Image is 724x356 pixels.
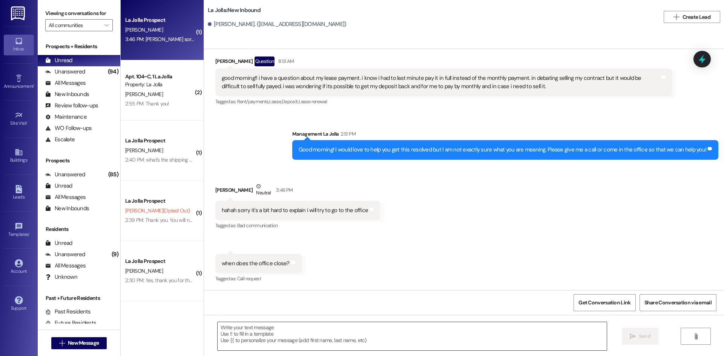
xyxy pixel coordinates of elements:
[255,57,275,66] div: Question
[11,6,26,20] img: ResiDesk Logo
[68,339,99,347] span: New Message
[45,273,77,281] div: Unknown
[683,13,710,21] span: Create Lead
[276,57,294,65] div: 8:51 AM
[125,147,163,154] span: [PERSON_NAME]
[125,16,195,24] div: La Jolla Prospect
[45,90,89,98] div: New Inbounds
[4,35,34,55] a: Inbox
[45,124,92,132] div: WO Follow-ups
[106,169,120,180] div: (85)
[45,308,91,316] div: Past Residents
[125,156,318,163] div: 2:40 PM: what's the shipping address for the apartment? Or is it just the normal address
[4,109,34,129] a: Site Visit •
[693,333,699,339] i: 
[208,20,347,28] div: [PERSON_NAME]. ([EMAIL_ADDRESS][DOMAIN_NAME])
[45,136,75,144] div: Escalate
[45,193,86,201] div: All Messages
[45,262,86,270] div: All Messages
[45,205,89,212] div: New Inbounds
[292,130,718,141] div: Management La Jolla
[125,197,195,205] div: La Jolla Prospect
[208,6,261,14] b: La Jolla: New Inbound
[51,337,107,349] button: New Message
[574,294,635,311] button: Get Conversation Link
[49,19,101,31] input: All communities
[237,98,269,105] span: Rent/payments ,
[125,277,219,284] div: 2:30 PM: Yes, thank you for the information.
[125,73,195,81] div: Apt. 104~C, 1 La Jolla
[125,26,163,33] span: [PERSON_NAME]
[339,130,355,138] div: 2:13 PM
[299,146,706,154] div: Good morning! I would love to help you get this resolved but I am not exactly sure what you are m...
[38,157,120,165] div: Prospects
[578,299,630,307] span: Get Conversation Link
[630,333,635,339] i: 
[4,220,34,240] a: Templates •
[45,68,85,76] div: Unanswered
[673,14,679,20] i: 
[237,275,261,282] span: Call request
[215,220,380,231] div: Tagged as:
[4,257,34,277] a: Account
[215,96,672,107] div: Tagged as:
[664,11,720,23] button: Create Lead
[45,57,72,64] div: Unread
[110,249,120,260] div: (9)
[215,273,302,284] div: Tagged as:
[106,66,120,78] div: (94)
[45,102,98,110] div: Review follow-ups
[4,146,34,166] a: Buildings
[125,267,163,274] span: [PERSON_NAME]
[222,260,290,267] div: when does the office close?
[222,206,368,214] div: hahah sorry it's a bit hard to explain i will try to go to the office
[59,340,65,346] i: 
[125,257,195,265] div: La Jolla Prospect
[274,186,293,194] div: 3:46 PM
[237,222,278,229] span: Bad communication
[282,98,299,105] span: Deposit ,
[27,119,28,125] span: •
[215,182,380,201] div: [PERSON_NAME]
[45,79,86,87] div: All Messages
[639,332,650,340] span: Send
[45,182,72,190] div: Unread
[125,100,169,107] div: 2:55 PM: Thank you!
[45,8,113,19] label: Viewing conversations for
[45,171,85,179] div: Unanswered
[45,113,87,121] div: Maintenance
[34,83,35,88] span: •
[38,225,120,233] div: Residents
[644,299,712,307] span: Share Conversation via email
[125,207,190,214] span: [PERSON_NAME] (Opted Out)
[4,294,34,314] a: Support
[125,137,195,145] div: La Jolla Prospect
[125,217,482,223] div: 2:39 PM: Thank you. You will no longer receive texts from this thread. Please reply with 'UNSTOP'...
[45,251,85,258] div: Unanswered
[125,36,304,43] div: 3:46 PM: [PERSON_NAME] sorry it's a bit hard to explain i will try to go to the office
[45,319,96,327] div: Future Residents
[269,98,282,105] span: Lease ,
[622,328,658,345] button: Send
[215,57,672,69] div: [PERSON_NAME]
[29,231,30,236] span: •
[125,81,195,89] div: Property: La Jolla
[222,74,660,90] div: good morning!! i have a question about my lease payment. i know i had to last minute pay it in fu...
[38,43,120,50] div: Prospects + Residents
[104,22,109,28] i: 
[640,294,716,311] button: Share Conversation via email
[45,239,72,247] div: Unread
[4,183,34,203] a: Leads
[299,98,327,105] span: Lease renewal
[125,91,163,98] span: [PERSON_NAME]
[255,182,272,198] div: Neutral
[38,294,120,302] div: Past + Future Residents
